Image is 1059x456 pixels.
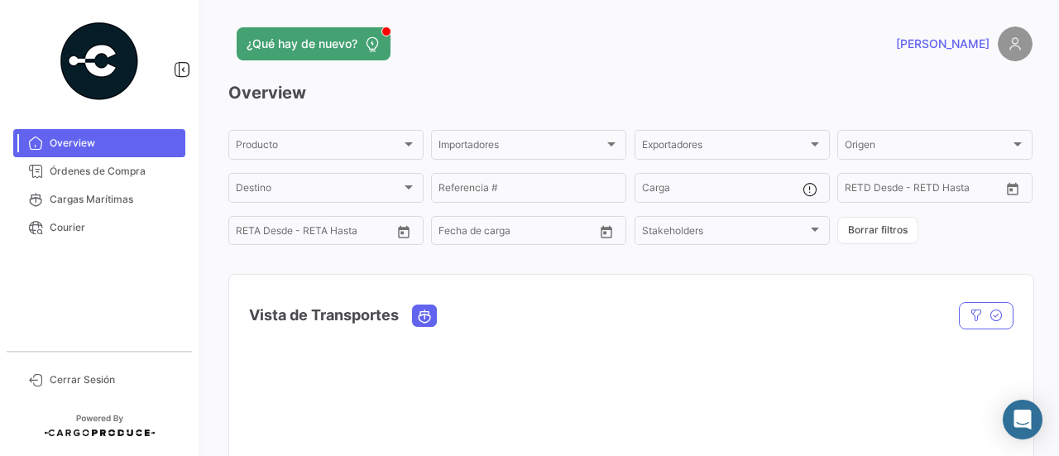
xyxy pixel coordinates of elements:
span: Destino [236,185,401,196]
span: Stakeholders [642,228,807,239]
input: Hasta [277,228,352,239]
button: Ocean [413,305,436,326]
h4: Vista de Transportes [249,304,399,327]
button: Borrar filtros [837,217,918,244]
input: Desde [438,228,468,239]
h3: Overview [228,81,1033,104]
span: Cerrar Sesión [50,372,179,387]
img: powered-by.png [58,20,141,103]
div: Abrir Intercom Messenger [1003,400,1042,439]
a: Órdenes de Compra [13,157,185,185]
img: placeholder-user.png [998,26,1033,61]
span: Overview [50,136,179,151]
span: Órdenes de Compra [50,164,179,179]
span: ¿Qué hay de nuevo? [247,36,357,52]
a: Cargas Marítimas [13,185,185,214]
input: Desde [236,228,266,239]
input: Desde [845,185,875,196]
span: [PERSON_NAME] [896,36,990,52]
span: Producto [236,142,401,153]
button: Open calendar [594,219,619,244]
a: Courier [13,214,185,242]
a: Overview [13,129,185,157]
button: Open calendar [391,219,416,244]
span: Origen [845,142,1010,153]
span: Cargas Marítimas [50,192,179,207]
span: Importadores [438,142,604,153]
input: Hasta [886,185,961,196]
button: ¿Qué hay de nuevo? [237,27,391,60]
span: Courier [50,220,179,235]
button: Open calendar [1000,176,1025,201]
input: Hasta [480,228,554,239]
span: Exportadores [642,142,807,153]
